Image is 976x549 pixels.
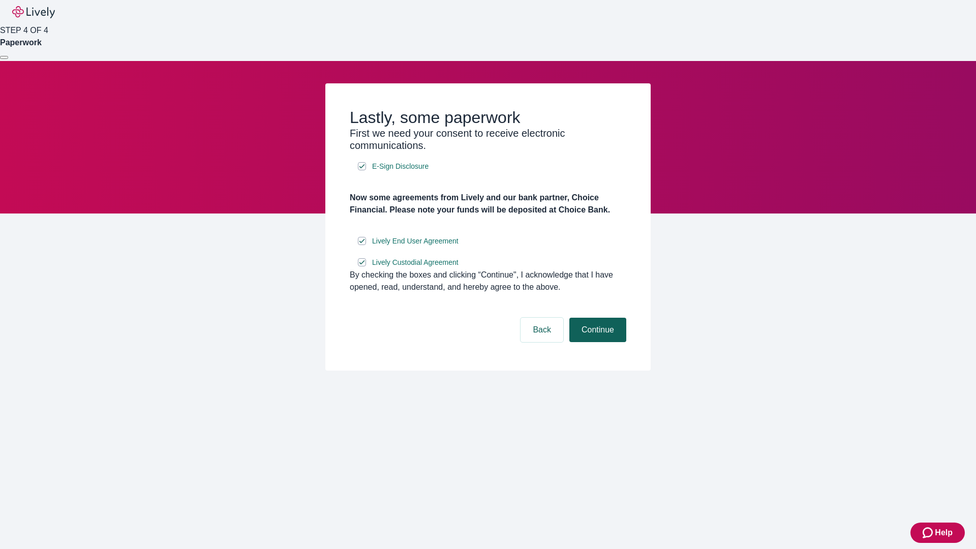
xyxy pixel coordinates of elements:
a: e-sign disclosure document [370,235,461,248]
span: E-Sign Disclosure [372,161,429,172]
button: Zendesk support iconHelp [910,523,965,543]
a: e-sign disclosure document [370,160,431,173]
span: Lively End User Agreement [372,236,459,247]
button: Continue [569,318,626,342]
h3: First we need your consent to receive electronic communications. [350,127,626,151]
span: Lively Custodial Agreement [372,257,459,268]
div: By checking the boxes and clicking “Continue", I acknowledge that I have opened, read, understand... [350,269,626,293]
h2: Lastly, some paperwork [350,108,626,127]
button: Back [521,318,563,342]
span: Help [935,527,953,539]
svg: Zendesk support icon [923,527,935,539]
img: Lively [12,6,55,18]
h4: Now some agreements from Lively and our bank partner, Choice Financial. Please note your funds wi... [350,192,626,216]
a: e-sign disclosure document [370,256,461,269]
